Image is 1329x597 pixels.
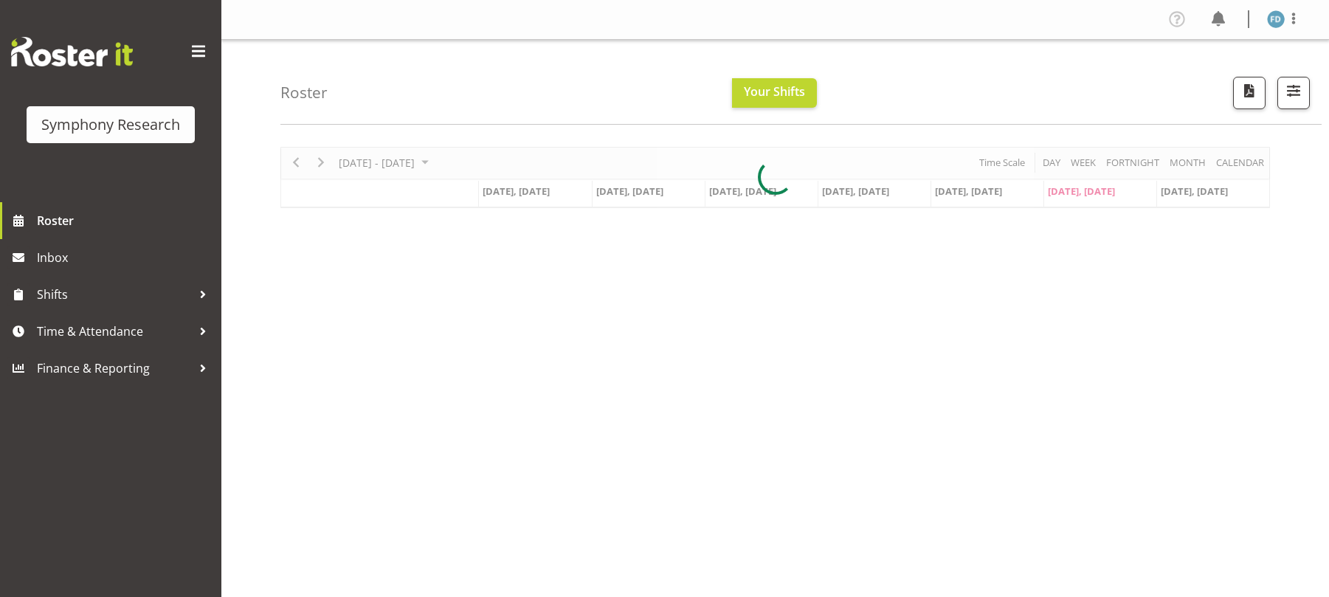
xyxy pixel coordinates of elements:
span: Finance & Reporting [37,357,192,379]
button: Filter Shifts [1277,77,1310,109]
span: Roster [37,210,214,232]
span: Time & Attendance [37,320,192,342]
h4: Roster [280,84,328,101]
span: Inbox [37,246,214,269]
button: Your Shifts [732,78,817,108]
button: Download a PDF of the roster according to the set date range. [1233,77,1266,109]
img: foziah-dean1868.jpg [1267,10,1285,28]
span: Your Shifts [744,83,805,100]
span: Shifts [37,283,192,306]
img: Rosterit website logo [11,37,133,66]
div: Symphony Research [41,114,180,136]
